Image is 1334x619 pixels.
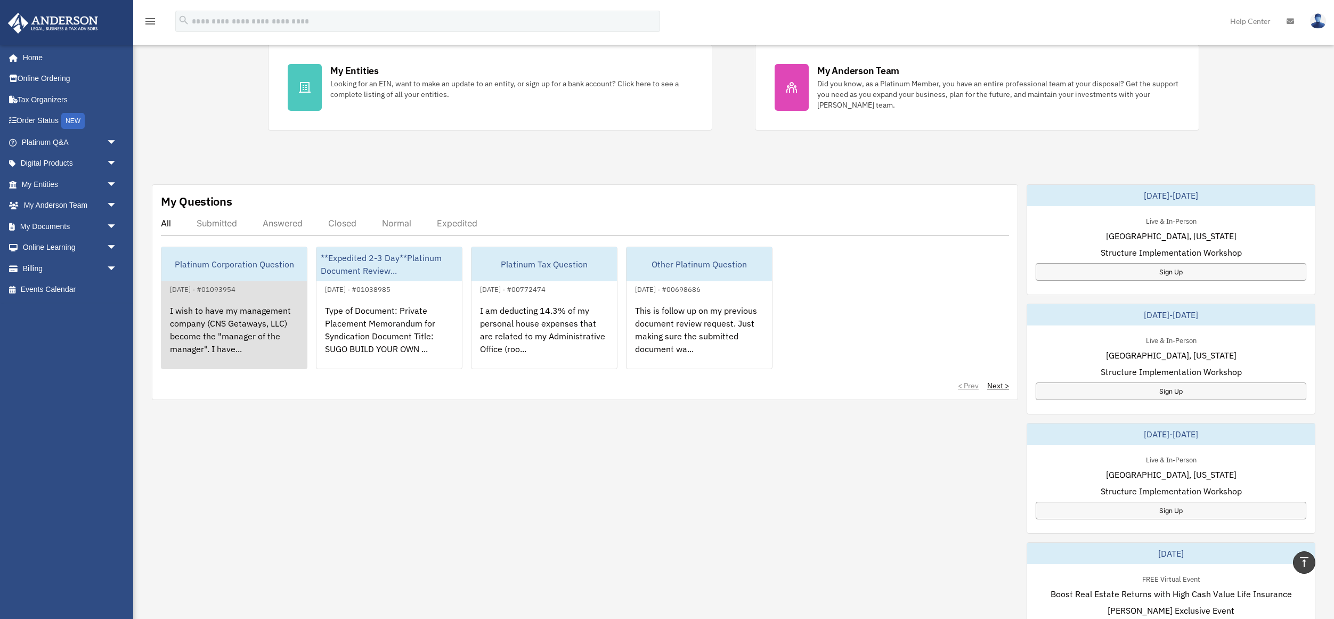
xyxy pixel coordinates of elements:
span: arrow_drop_down [107,153,128,175]
div: Closed [328,218,356,229]
a: Tax Organizers [7,89,133,110]
a: Platinum Q&Aarrow_drop_down [7,132,133,153]
span: [PERSON_NAME] Exclusive Event [1108,604,1234,617]
div: My Questions [161,193,232,209]
div: All [161,218,171,229]
span: [GEOGRAPHIC_DATA], [US_STATE] [1106,349,1237,362]
a: Sign Up [1036,382,1306,400]
a: My Anderson Teamarrow_drop_down [7,195,133,216]
div: **Expedited 2-3 Day**Platinum Document Review... [316,247,462,281]
i: search [178,14,190,26]
span: arrow_drop_down [107,216,128,238]
a: Platinum Corporation Question[DATE] - #01093954I wish to have my management company (CNS Getaways... [161,247,307,369]
span: Boost Real Estate Returns with High Cash Value Life Insurance [1051,588,1292,600]
div: FREE Virtual Event [1134,573,1209,584]
a: My Anderson Team Did you know, as a Platinum Member, you have an entire professional team at your... [755,44,1199,131]
a: Sign Up [1036,502,1306,519]
div: [DATE]-[DATE] [1027,423,1315,445]
div: Looking for an EIN, want to make an update to an entity, or sign up for a bank account? Click her... [330,78,693,100]
img: User Pic [1310,13,1326,29]
span: arrow_drop_down [107,195,128,217]
div: This is follow up on my previous document review request. Just making sure the submitted document... [627,296,772,379]
a: menu [144,19,157,28]
a: Online Ordering [7,68,133,89]
a: Next > [987,380,1009,391]
div: [DATE] - #00772474 [471,283,554,294]
div: Live & In-Person [1137,334,1205,345]
div: [DATE]-[DATE] [1027,304,1315,325]
div: [DATE] - #01038985 [316,283,399,294]
span: Structure Implementation Workshop [1101,246,1242,259]
div: My Entities [330,64,378,77]
a: Other Platinum Question[DATE] - #00698686This is follow up on my previous document review request... [626,247,772,369]
div: [DATE] - #01093954 [161,283,244,294]
div: Live & In-Person [1137,453,1205,465]
span: arrow_drop_down [107,174,128,196]
span: arrow_drop_down [107,258,128,280]
a: Order StatusNEW [7,110,133,132]
a: vertical_align_top [1293,551,1315,574]
div: Answered [263,218,303,229]
a: Billingarrow_drop_down [7,258,133,279]
i: vertical_align_top [1298,556,1311,568]
a: My Documentsarrow_drop_down [7,216,133,237]
a: Events Calendar [7,279,133,300]
a: My Entitiesarrow_drop_down [7,174,133,195]
a: Digital Productsarrow_drop_down [7,153,133,174]
a: Platinum Tax Question[DATE] - #00772474I am deducting 14.3% of my personal house expenses that ar... [471,247,617,369]
div: [DATE]-[DATE] [1027,185,1315,206]
span: [GEOGRAPHIC_DATA], [US_STATE] [1106,230,1237,242]
div: I am deducting 14.3% of my personal house expenses that are related to my Administrative Office (... [471,296,617,379]
a: Sign Up [1036,263,1306,281]
i: menu [144,15,157,28]
span: arrow_drop_down [107,132,128,153]
span: Structure Implementation Workshop [1101,365,1242,378]
div: Other Platinum Question [627,247,772,281]
a: Home [7,47,128,68]
div: [DATE] - #00698686 [627,283,709,294]
div: Normal [382,218,411,229]
div: Did you know, as a Platinum Member, you have an entire professional team at your disposal? Get th... [817,78,1180,110]
div: Platinum Tax Question [471,247,617,281]
a: My Entities Looking for an EIN, want to make an update to an entity, or sign up for a bank accoun... [268,44,712,131]
a: Online Learningarrow_drop_down [7,237,133,258]
div: NEW [61,113,85,129]
div: Expedited [437,218,477,229]
span: arrow_drop_down [107,237,128,259]
div: I wish to have my management company (CNS Getaways, LLC) become the "manager of the manager". I h... [161,296,307,379]
div: Live & In-Person [1137,215,1205,226]
div: Submitted [197,218,237,229]
img: Anderson Advisors Platinum Portal [5,13,101,34]
div: My Anderson Team [817,64,899,77]
div: [DATE] [1027,543,1315,564]
span: [GEOGRAPHIC_DATA], [US_STATE] [1106,468,1237,481]
span: Structure Implementation Workshop [1101,485,1242,498]
a: **Expedited 2-3 Day**Platinum Document Review...[DATE] - #01038985Type of Document: Private Place... [316,247,462,369]
div: Platinum Corporation Question [161,247,307,281]
div: Type of Document: Private Placement Memorandum for Syndication Document Title: SUGO BUILD YOUR OW... [316,296,462,379]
